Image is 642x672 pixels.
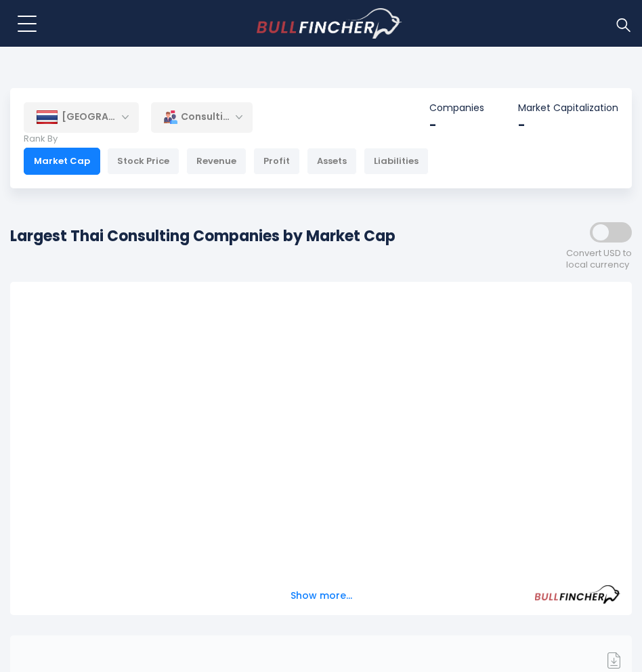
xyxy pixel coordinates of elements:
h1: Largest Thai Consulting Companies by Market Cap [10,225,395,247]
div: - [518,117,618,133]
img: bullfincher logo [257,8,402,39]
div: Liabilities [364,148,429,175]
a: Go to homepage [257,8,402,39]
div: Assets [307,148,357,175]
div: Stock Price [107,148,179,175]
div: Market Cap [24,148,100,175]
p: Companies [429,102,484,114]
div: - [429,117,484,133]
p: Market Capitalization [518,102,618,114]
button: Show more... [282,585,360,607]
p: Rank By [24,133,429,145]
div: [GEOGRAPHIC_DATA] [24,102,139,132]
span: Convert USD to local currency [566,248,632,271]
div: Revenue [186,148,247,175]
div: Profit [253,148,300,175]
div: Consulting [151,102,253,133]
